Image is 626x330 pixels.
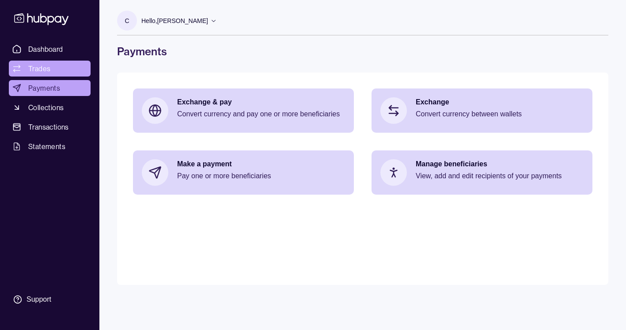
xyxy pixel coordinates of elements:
a: Transactions [9,119,91,135]
p: C [125,16,129,26]
span: Payments [28,83,60,93]
p: Exchange [416,97,584,107]
h1: Payments [117,44,608,58]
a: Make a paymentPay one or more beneficiaries [133,150,354,195]
p: Convert currency and pay one or more beneficiaries [177,109,345,119]
p: Make a payment [177,159,345,169]
div: Support [27,295,51,304]
a: Trades [9,61,91,77]
p: View, add and edit recipients of your payments [416,171,584,181]
span: Collections [28,102,64,113]
a: Collections [9,100,91,115]
p: Exchange & pay [177,97,345,107]
span: Statements [28,141,65,152]
p: Hello, [PERSON_NAME] [141,16,208,26]
a: Dashboard [9,41,91,57]
span: Trades [28,63,50,74]
a: Manage beneficiariesView, add and edit recipients of your payments [372,150,592,195]
a: Statements [9,138,91,154]
a: Exchange & payConvert currency and pay one or more beneficiaries [133,88,354,133]
span: Dashboard [28,44,63,54]
span: Transactions [28,122,69,132]
a: ExchangeConvert currency between wallets [372,88,592,133]
p: Convert currency between wallets [416,109,584,119]
a: Support [9,290,91,309]
p: Manage beneficiaries [416,159,584,169]
a: Payments [9,80,91,96]
p: Pay one or more beneficiaries [177,171,345,181]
